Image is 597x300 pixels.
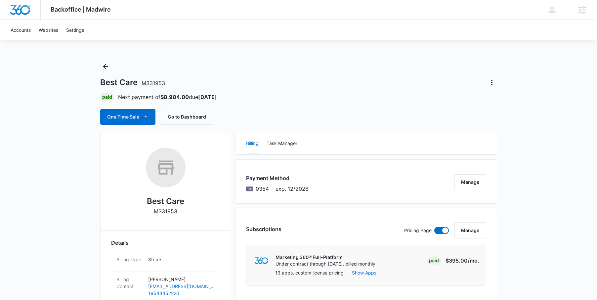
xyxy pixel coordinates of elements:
button: Billing [246,133,259,154]
dt: Billing Contact [116,276,143,290]
span: /mo. [468,257,479,264]
strong: $8,904.00 [160,94,189,100]
p: Next payment of due [118,93,217,101]
button: Show Apps [352,269,376,276]
strong: [DATE] [198,94,217,100]
p: $395.00 [446,257,479,265]
button: Actions [487,77,497,88]
button: Go to Dashboard [161,109,213,125]
a: [EMAIL_ADDRESS][DOMAIN_NAME] [148,283,215,290]
h2: Best Care [147,195,184,207]
p: Stripe [148,256,215,263]
span: exp. 12/2028 [276,185,309,193]
p: M331953 [154,207,177,215]
span: Details [111,239,129,247]
a: Settings [62,20,88,40]
h1: Best Care [100,77,165,87]
img: marketing360Logo [254,257,269,264]
span: M331953 [142,80,165,86]
button: Back [100,61,111,72]
div: Paid [427,257,441,265]
h3: Subscriptions [246,225,281,233]
a: 19544452220 [148,290,215,297]
p: [PERSON_NAME] [148,276,215,283]
button: One Time Sale [100,109,155,125]
a: Websites [35,20,62,40]
div: Billing TypeStripe [111,252,220,272]
dt: Billing Type [116,256,143,263]
span: Backoffice | Madwire [51,6,111,13]
div: Paid [100,93,114,101]
h3: Payment Method [246,174,309,182]
p: Under contract through [DATE], billed monthly [276,261,375,267]
button: Manage [454,174,486,190]
button: Manage [454,223,486,238]
p: Pricing Page [404,227,432,234]
span: Mastercard ending with [256,185,269,193]
p: Marketing 360® Full-Platform [276,254,375,261]
button: Task Manager [267,133,297,154]
a: Accounts [7,20,35,40]
p: 13 apps, custom license pricing [275,269,344,276]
